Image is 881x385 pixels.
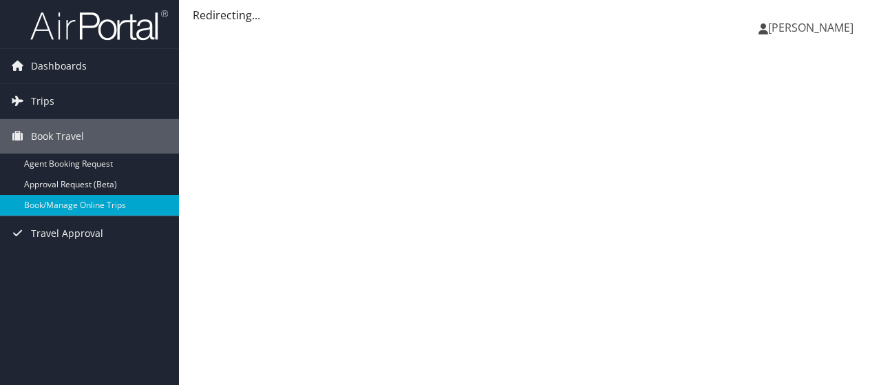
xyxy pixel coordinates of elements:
span: Trips [31,84,54,118]
a: [PERSON_NAME] [758,7,867,48]
span: Dashboards [31,49,87,83]
span: [PERSON_NAME] [768,20,853,35]
span: Travel Approval [31,216,103,251]
img: airportal-logo.png [30,9,168,41]
div: Redirecting... [193,7,867,23]
span: Book Travel [31,119,84,154]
